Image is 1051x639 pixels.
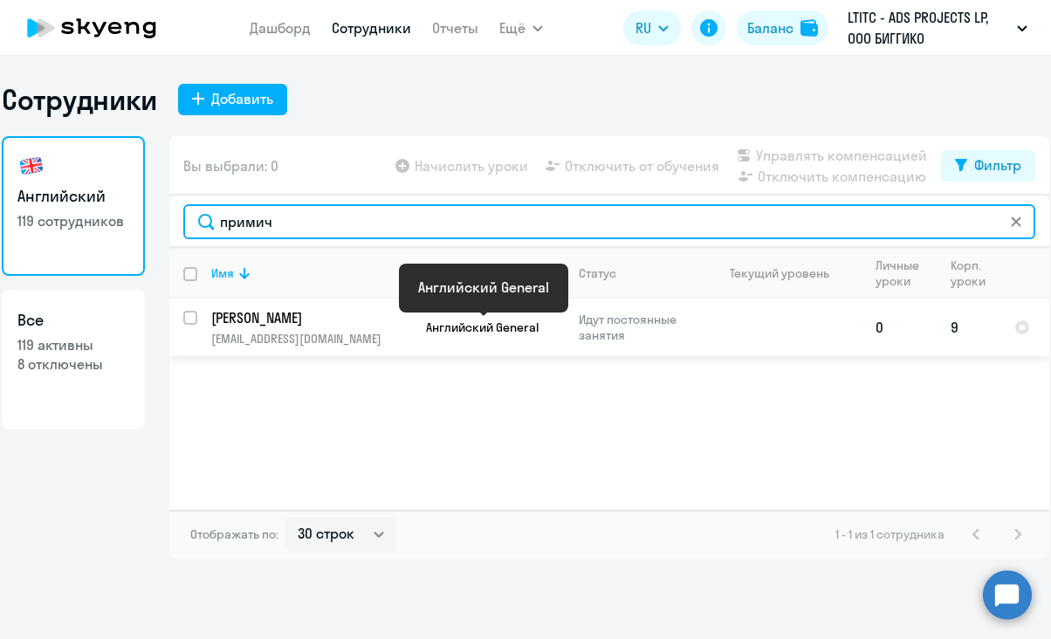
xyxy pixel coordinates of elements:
[730,265,829,281] div: Текущий уровень
[17,335,129,354] p: 119 активны
[432,19,478,37] a: Отчеты
[835,526,945,542] span: 1 - 1 из 1 сотрудника
[579,312,698,343] p: Идут постоянные занятия
[183,155,278,176] span: Вы выбрали: 0
[211,265,411,281] div: Имя
[737,10,828,45] button: Балансbalance
[211,308,411,327] a: [PERSON_NAME]
[178,84,287,115] button: Добавить
[426,319,539,335] span: Английский General
[635,17,651,38] span: RU
[17,185,129,208] h3: Английский
[499,17,525,38] span: Ещё
[2,290,145,429] a: Все119 активны8 отключены
[941,150,1035,182] button: Фильтр
[211,265,234,281] div: Имя
[839,7,1036,49] button: LTITC - ADS PROJECTS LP, ООО БИГГИКО
[17,309,129,332] h3: Все
[862,299,937,356] td: 0
[17,152,45,180] img: english
[190,526,278,542] span: Отображать по:
[876,258,924,289] div: Личные уроки
[2,82,157,117] h1: Сотрудники
[876,258,936,289] div: Личные уроки
[951,258,988,289] div: Корп. уроки
[17,211,129,230] p: 119 сотрудников
[499,10,543,45] button: Ещё
[2,136,145,276] a: Английский119 сотрудников
[17,354,129,374] p: 8 отключены
[937,299,1000,356] td: 9
[211,88,273,109] div: Добавить
[250,19,311,37] a: Дашборд
[579,265,698,281] div: Статус
[418,277,549,298] div: Английский General
[183,204,1035,239] input: Поиск по имени, email, продукту или статусу
[332,19,411,37] a: Сотрудники
[800,19,818,37] img: balance
[211,308,409,327] p: [PERSON_NAME]
[579,265,616,281] div: Статус
[747,17,793,38] div: Баланс
[848,7,1010,49] p: LTITC - ADS PROJECTS LP, ООО БИГГИКО
[211,331,411,347] p: [EMAIL_ADDRESS][DOMAIN_NAME]
[713,265,861,281] div: Текущий уровень
[951,258,999,289] div: Корп. уроки
[623,10,681,45] button: RU
[974,155,1021,175] div: Фильтр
